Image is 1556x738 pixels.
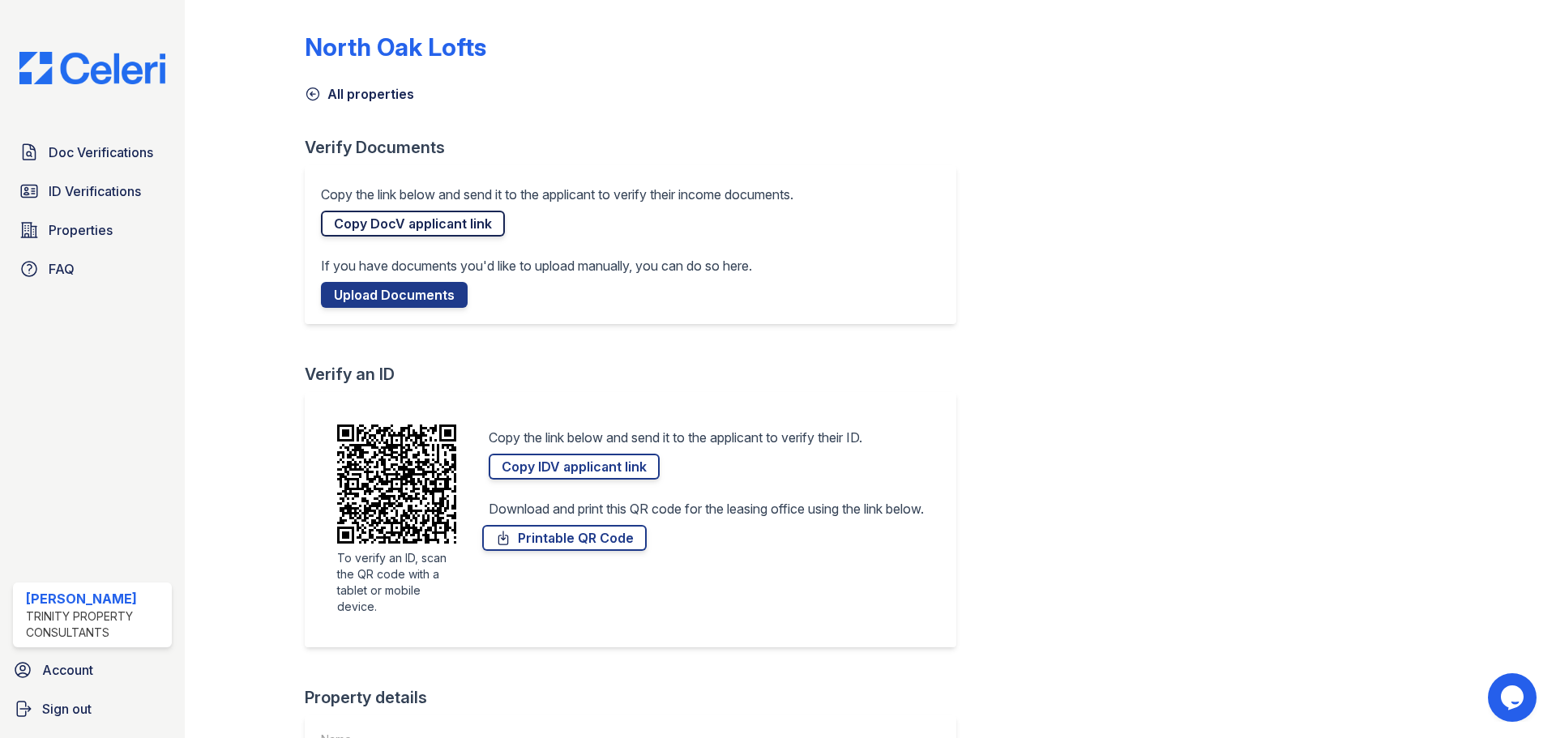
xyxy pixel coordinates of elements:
a: Account [6,654,178,686]
a: FAQ [13,253,172,285]
a: Sign out [6,693,178,725]
div: Verify an ID [305,363,969,386]
p: Copy the link below and send it to the applicant to verify their income documents. [321,185,793,204]
span: FAQ [49,259,75,279]
a: Upload Documents [321,282,468,308]
a: Printable QR Code [482,525,647,551]
a: Copy DocV applicant link [321,211,505,237]
p: Copy the link below and send it to the applicant to verify their ID. [489,428,862,447]
a: Properties [13,214,172,246]
a: Copy IDV applicant link [489,454,660,480]
span: ID Verifications [49,181,141,201]
img: CE_Logo_Blue-a8612792a0a2168367f1c8372b55b34899dd931a85d93a1a3d3e32e68fde9ad4.png [6,52,178,84]
a: Doc Verifications [13,136,172,169]
div: To verify an ID, scan the QR code with a tablet or mobile device. [337,550,456,615]
p: If you have documents you'd like to upload manually, you can do so here. [321,256,752,275]
div: [PERSON_NAME] [26,589,165,608]
span: Sign out [42,699,92,719]
a: All properties [305,84,414,104]
p: Download and print this QR code for the leasing office using the link below. [489,499,924,518]
div: North Oak Lofts [305,32,486,62]
span: Properties [49,220,113,240]
span: Account [42,660,93,680]
a: ID Verifications [13,175,172,207]
div: Verify Documents [305,136,969,159]
div: Trinity Property Consultants [26,608,165,641]
iframe: chat widget [1488,673,1540,722]
div: Property details [305,686,969,709]
span: Doc Verifications [49,143,153,162]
